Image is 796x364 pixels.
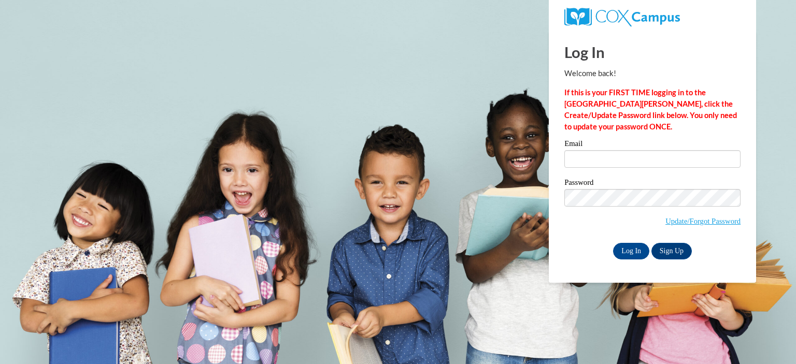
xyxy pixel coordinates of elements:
[665,217,741,225] a: Update/Forgot Password
[564,140,741,150] label: Email
[613,243,649,259] input: Log In
[564,41,741,63] h1: Log In
[564,68,741,79] p: Welcome back!
[651,243,692,259] a: Sign Up
[564,88,737,131] strong: If this is your FIRST TIME logging in to the [GEOGRAPHIC_DATA][PERSON_NAME], click the Create/Upd...
[564,12,680,21] a: COX Campus
[564,179,741,189] label: Password
[564,8,680,26] img: COX Campus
